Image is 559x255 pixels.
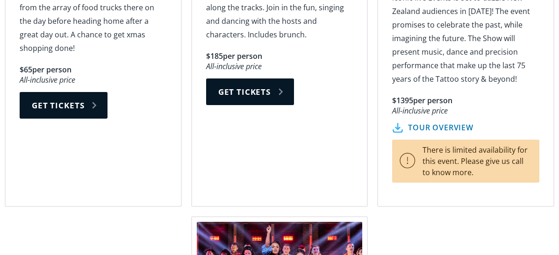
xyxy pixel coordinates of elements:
div: per person [223,51,262,62]
a: tour overview [392,123,473,133]
div: $65 [20,64,32,75]
div: $185 [206,51,223,62]
a: Get tickets [20,92,107,119]
p: There is limited availability for this event. Please give us call to know more. [392,140,539,183]
div: per person [32,64,72,75]
div: All-inclusive price [392,106,539,116]
a: Get tickets [206,78,294,105]
div: per person [413,95,452,106]
div: All-inclusive price [20,75,167,85]
div: $1395 [392,95,413,106]
div: All-inclusive price [206,62,353,71]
